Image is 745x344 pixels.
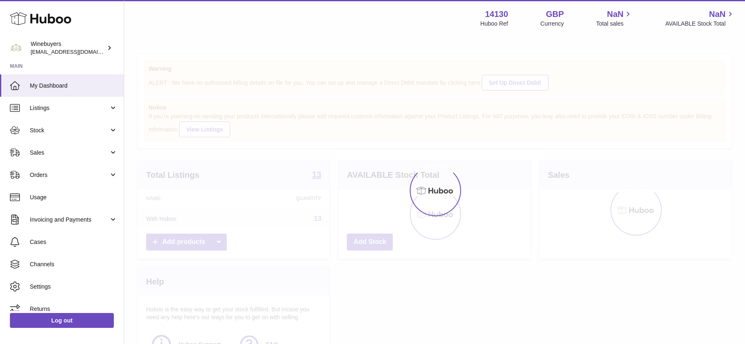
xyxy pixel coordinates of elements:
[30,82,118,90] span: My Dashboard
[541,20,564,28] div: Currency
[10,42,22,54] img: ben@winebuyers.com
[30,305,118,313] span: Returns
[665,9,735,28] a: NaN AVAILABLE Stock Total
[30,104,109,112] span: Listings
[30,260,118,268] span: Channels
[30,238,118,246] span: Cases
[30,193,118,201] span: Usage
[30,127,109,134] span: Stock
[607,9,623,20] span: NaN
[31,48,122,55] span: [EMAIL_ADDRESS][DOMAIN_NAME]
[596,9,633,28] a: NaN Total sales
[30,171,109,179] span: Orders
[30,216,109,224] span: Invoicing and Payments
[31,40,105,56] div: Winebuyers
[546,9,564,20] strong: GBP
[596,20,633,28] span: Total sales
[481,20,508,28] div: Huboo Ref
[709,9,726,20] span: NaN
[485,9,508,20] strong: 14130
[30,149,109,157] span: Sales
[30,283,118,291] span: Settings
[665,20,735,28] span: AVAILABLE Stock Total
[10,313,114,328] a: Log out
